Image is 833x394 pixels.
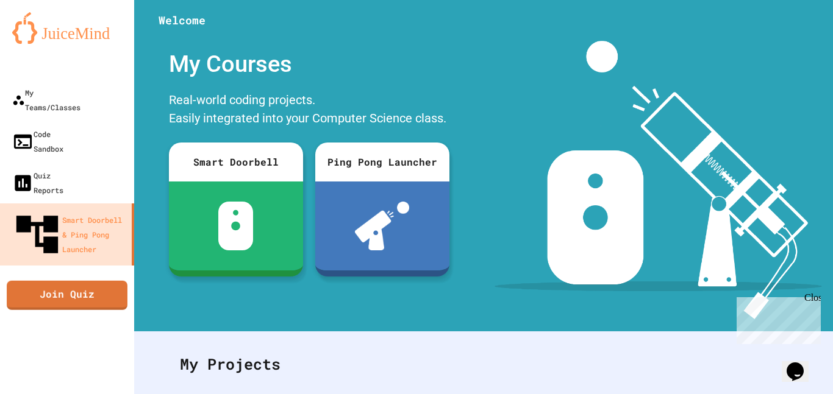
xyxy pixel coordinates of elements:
img: logo-orange.svg [12,12,122,44]
div: Smart Doorbell [169,142,303,181]
a: Join Quiz [7,280,127,309]
div: Quiz Reports [12,168,63,197]
img: ppl-with-ball.png [355,202,409,250]
iframe: chat widget [782,345,821,382]
iframe: chat widget [732,292,821,344]
img: banner-image-my-projects.png [495,41,821,319]
div: My Courses [163,41,456,88]
div: Smart Doorbell & Ping Pong Launcher [12,209,127,259]
div: Code Sandbox [12,127,63,156]
div: Ping Pong Launcher [315,142,449,181]
div: Real-world coding projects. Easily integrated into your Computer Science class. [163,88,456,133]
img: sdb-white.svg [218,202,253,250]
div: Chat with us now!Close [5,5,84,77]
div: My Projects [168,340,799,388]
div: My Teams/Classes [12,85,80,114]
